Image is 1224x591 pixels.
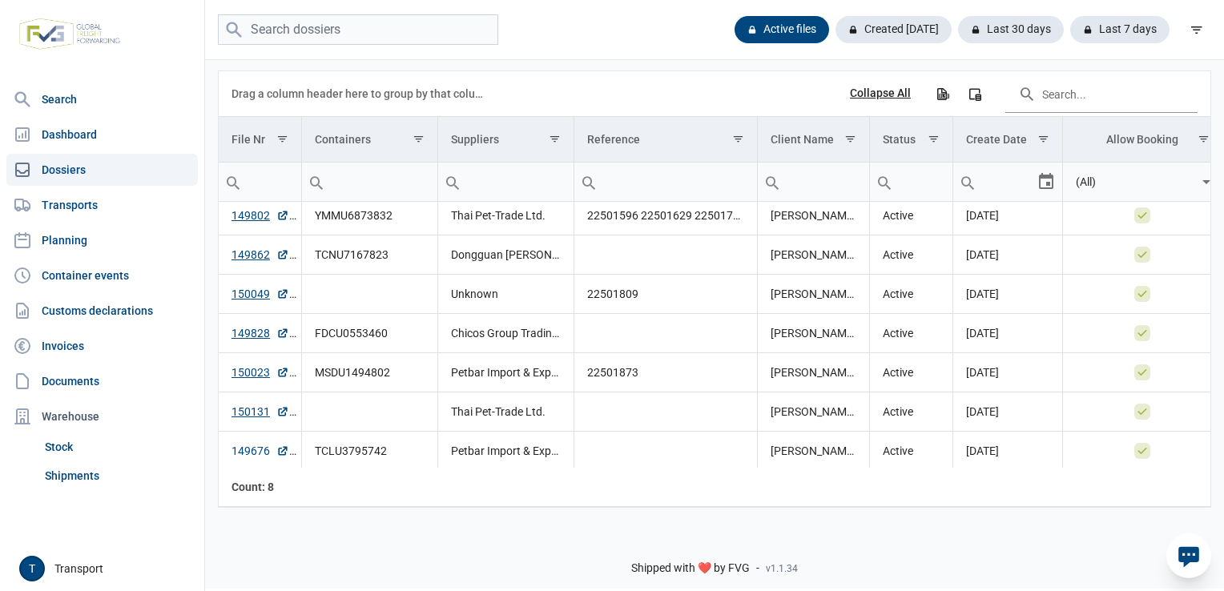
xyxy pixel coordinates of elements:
[276,133,288,145] span: Show filter options for column 'File Nr'
[869,163,952,202] td: Filter cell
[19,556,195,581] div: Transport
[315,133,371,146] div: Containers
[232,404,289,420] a: 150131
[219,163,301,201] input: Filter cell
[966,444,999,457] span: [DATE]
[6,330,198,362] a: Invoices
[953,163,982,201] div: Search box
[1037,163,1056,201] div: Select
[574,117,758,163] td: Column Reference
[757,117,869,163] td: Column Client Name
[952,163,1062,202] td: Filter cell
[958,16,1064,43] div: Last 30 days
[438,274,574,313] td: Unknown
[6,365,198,397] a: Documents
[438,235,574,274] td: Dongguan [PERSON_NAME] Company Limited
[1198,133,1210,145] span: Show filter options for column 'Allow Booking'
[38,432,198,461] a: Stock
[883,133,916,146] div: Status
[232,443,289,459] a: 149676
[574,274,758,313] td: 22501809
[19,556,45,581] button: T
[757,313,869,352] td: [PERSON_NAME] Group NV
[438,313,574,352] td: Chicos Group Trading Limited, Dongguan Yisheng Craft Company Limited, Starlights International Ltd.
[1106,133,1178,146] div: Allow Booking
[850,86,911,101] div: Collapse All
[574,352,758,392] td: 22501873
[757,163,869,202] td: Filter cell
[438,117,574,163] td: Column Suppliers
[574,163,757,201] input: Filter cell
[574,163,603,201] div: Search box
[735,16,829,43] div: Active files
[232,364,289,380] a: 150023
[869,431,952,470] td: Active
[966,405,999,418] span: [DATE]
[232,207,289,223] a: 149802
[6,154,198,186] a: Dossiers
[771,133,834,146] div: Client Name
[219,117,302,163] td: Column File Nr
[232,325,289,341] a: 149828
[302,235,438,274] td: TCNU7167823
[6,119,198,151] a: Dashboard
[835,16,952,43] div: Created [DATE]
[219,71,1210,507] div: Data grid with 8 rows and 8 columns
[766,562,798,575] span: v1.1.34
[869,352,952,392] td: Active
[6,189,198,221] a: Transports
[1037,133,1049,145] span: Show filter options for column 'Create Date'
[966,327,999,340] span: [DATE]
[869,274,952,313] td: Active
[757,274,869,313] td: [PERSON_NAME] Group NV
[1005,74,1198,113] input: Search in the data grid
[869,313,952,352] td: Active
[6,400,198,432] div: Warehouse
[219,163,248,201] div: Search box
[869,235,952,274] td: Active
[302,431,438,470] td: TCLU3795742
[870,163,952,201] input: Filter cell
[302,117,438,163] td: Column Containers
[869,392,952,431] td: Active
[757,235,869,274] td: [PERSON_NAME] Group NV
[232,247,289,263] a: 149862
[438,195,574,235] td: Thai Pet-Trade Ltd.
[757,431,869,470] td: [PERSON_NAME] Group NV
[1182,15,1211,44] div: filter
[1062,117,1222,163] td: Column Allow Booking
[302,163,331,201] div: Search box
[219,163,302,202] td: Filter cell
[756,561,759,576] span: -
[966,133,1027,146] div: Create Date
[232,133,265,146] div: File Nr
[6,259,198,291] a: Container events
[38,461,198,490] a: Shipments
[966,287,999,300] span: [DATE]
[302,313,438,352] td: FDCU0553460
[869,195,952,235] td: Active
[587,133,640,146] div: Reference
[6,224,198,256] a: Planning
[232,479,289,495] div: File Nr Count: 8
[302,163,437,201] input: Filter cell
[302,195,438,235] td: YMMU6873832
[451,133,499,146] div: Suppliers
[1070,16,1170,43] div: Last 7 days
[960,79,989,108] div: Column Chooser
[732,133,744,145] span: Show filter options for column 'Reference'
[757,352,869,392] td: [PERSON_NAME] Group NV
[1197,163,1216,201] div: Select
[549,133,561,145] span: Show filter options for column 'Suppliers'
[870,163,899,201] div: Search box
[844,133,856,145] span: Show filter options for column 'Client Name'
[869,117,952,163] td: Column Status
[13,12,127,56] img: FVG - Global freight forwarding
[302,163,438,202] td: Filter cell
[757,392,869,431] td: [PERSON_NAME] Group NV
[757,195,869,235] td: [PERSON_NAME] Group NV
[232,286,289,302] a: 150049
[438,163,574,202] td: Filter cell
[574,195,758,235] td: 22501596 22501629 22501723
[413,133,425,145] span: Show filter options for column 'Containers'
